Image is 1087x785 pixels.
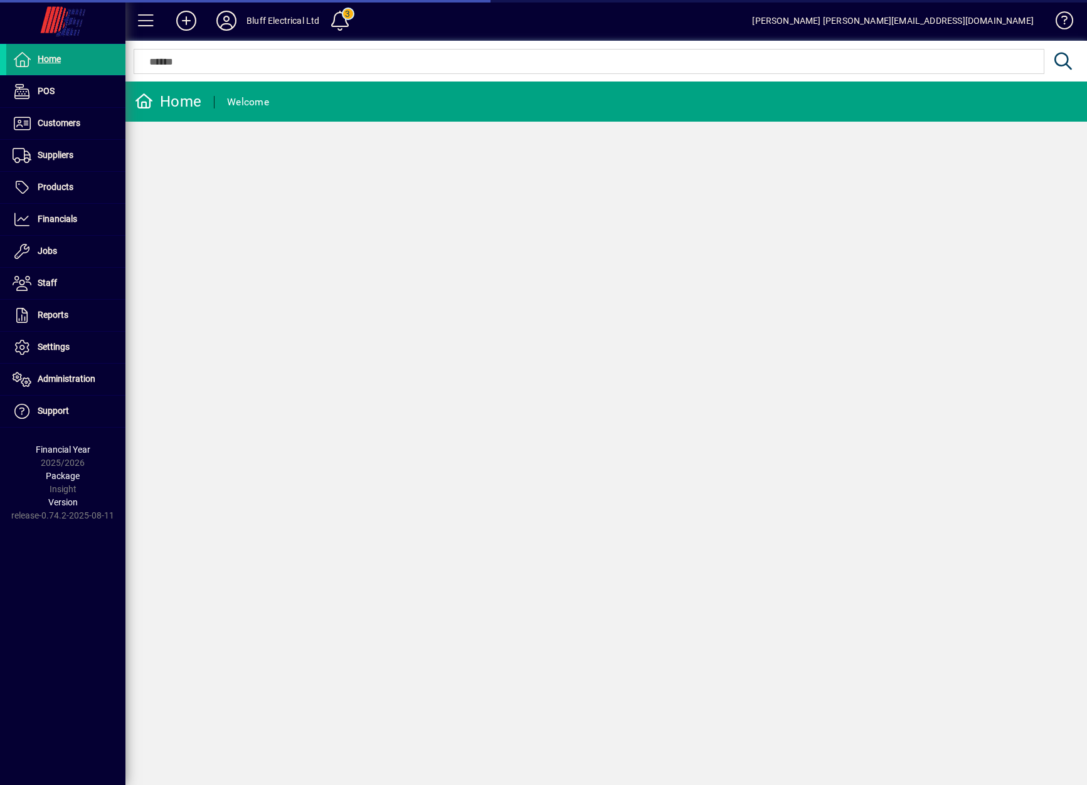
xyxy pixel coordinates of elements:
a: Support [6,396,125,427]
span: Staff [38,278,57,288]
div: Home [135,92,201,112]
a: Suppliers [6,140,125,171]
span: Jobs [38,246,57,256]
span: Home [38,54,61,64]
span: Administration [38,374,95,384]
span: Support [38,406,69,416]
div: Bluff Electrical Ltd [247,11,320,31]
a: Knowledge Base [1046,3,1071,43]
button: Add [166,9,206,32]
a: Reports [6,300,125,331]
span: Settings [38,342,70,352]
button: Profile [206,9,247,32]
span: Package [46,471,80,481]
a: Staff [6,268,125,299]
span: Customers [38,118,80,128]
span: Suppliers [38,150,73,160]
span: Financial Year [36,445,90,455]
a: Settings [6,332,125,363]
div: [PERSON_NAME] [PERSON_NAME][EMAIL_ADDRESS][DOMAIN_NAME] [752,11,1034,31]
a: Administration [6,364,125,395]
a: Products [6,172,125,203]
span: Reports [38,310,68,320]
span: Version [48,497,78,507]
div: Welcome [227,92,269,112]
a: Jobs [6,236,125,267]
span: Financials [38,214,77,224]
a: POS [6,76,125,107]
a: Customers [6,108,125,139]
span: POS [38,86,55,96]
a: Financials [6,204,125,235]
span: Products [38,182,73,192]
